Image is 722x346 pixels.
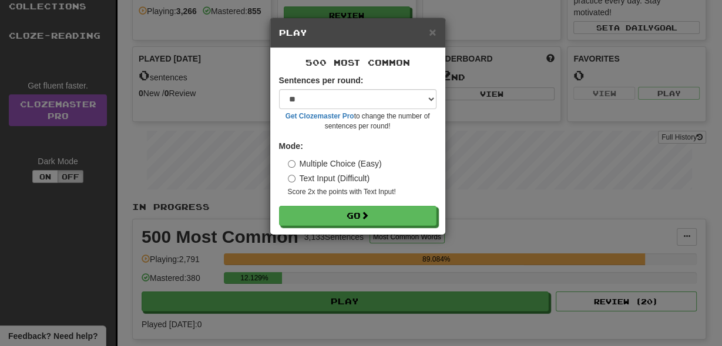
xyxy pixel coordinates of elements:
[288,172,370,184] label: Text Input (Difficult)
[288,158,382,169] label: Multiple Choice (Easy)
[288,187,436,197] small: Score 2x the points with Text Input !
[305,57,410,67] span: 500 Most Common
[429,26,436,38] button: Close
[279,141,303,151] strong: Mode:
[279,74,364,86] label: Sentences per round:
[288,160,295,168] input: Multiple Choice (Easy)
[279,111,436,131] small: to change the number of sentences per round!
[279,27,436,39] h5: Play
[429,25,436,39] span: ×
[286,112,354,120] a: Get Clozemaster Pro
[279,206,436,226] button: Go
[288,175,295,182] input: Text Input (Difficult)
